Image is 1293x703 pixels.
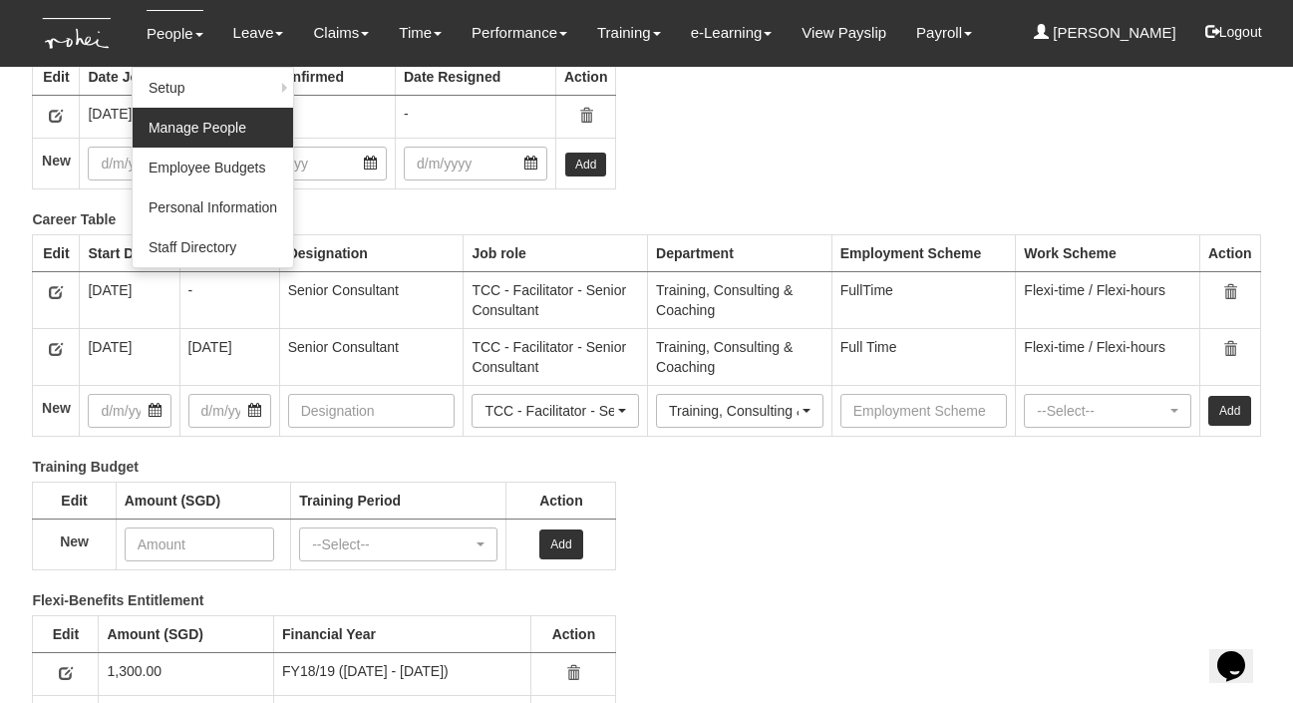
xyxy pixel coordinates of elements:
[233,10,284,56] a: Leave
[399,10,442,56] a: Time
[274,652,531,695] td: FY18/19 ([DATE] - [DATE])
[288,394,456,428] input: Designation
[1024,337,1191,357] div: Flexi-time / Flexi-hours
[32,209,116,229] label: Career Table
[32,590,203,610] label: Flexi-Benefits Entitlement
[669,401,799,421] div: Training, Consulting & Coaching
[133,68,293,108] a: Setup
[1208,396,1251,426] a: Add
[288,337,456,357] div: Senior Consultant
[133,187,293,227] a: Personal Information
[472,337,639,377] div: TCC - Facilitator - Senior Consultant
[656,337,823,377] div: Training, Consulting & Coaching
[840,337,1008,357] div: Full Time
[33,615,99,652] th: Edit
[42,398,71,418] label: New
[291,482,506,519] th: Training Period
[88,104,222,124] div: [DATE]
[656,394,823,428] button: Training, Consulting & Coaching
[279,234,464,271] th: Designation
[231,58,395,95] th: Date Confirmed
[648,234,832,271] th: Department
[656,280,823,320] div: Training, Consulting & Coaching
[404,147,547,180] input: d/m/yyyy
[274,615,531,652] th: Financial Year
[565,153,606,176] a: Add
[555,58,616,95] th: Action
[831,234,1016,271] th: Employment Scheme
[42,151,71,171] label: New
[485,401,614,421] div: TCC - Facilitator - Senior Consultant
[840,280,1008,300] div: FullTime
[1191,8,1276,56] button: Logout
[506,482,616,519] th: Action
[464,234,648,271] th: Job role
[802,10,886,56] a: View Payslip
[1024,280,1191,300] div: Flexi-time / Flexi-hours
[288,280,456,300] div: Senior Consultant
[531,615,616,652] th: Action
[33,482,116,519] th: Edit
[916,10,972,56] a: Payroll
[188,337,271,357] div: [DATE]
[597,10,661,56] a: Training
[88,394,170,428] input: d/m/yyyy
[1200,234,1261,271] th: Action
[80,234,179,271] th: Start Date
[1209,623,1273,683] iframe: chat widget
[32,457,139,477] label: Training Budget
[33,58,80,95] th: Edit
[395,58,555,95] th: Date Resigned
[472,280,639,320] div: TCC - Facilitator - Senior Consultant
[1037,401,1166,421] div: --Select--
[133,108,293,148] a: Manage People
[539,529,582,559] a: Add
[1034,10,1176,56] a: [PERSON_NAME]
[88,280,170,300] div: [DATE]
[188,394,271,428] input: d/m/yyyy
[147,10,203,57] a: People
[1016,234,1200,271] th: Work Scheme
[116,482,291,519] th: Amount (SGD)
[1024,394,1191,428] button: --Select--
[133,227,293,267] a: Staff Directory
[472,394,639,428] button: TCC - Facilitator - Senior Consultant
[125,527,274,561] input: Amount
[404,104,547,124] div: -
[691,10,773,56] a: e-Learning
[472,10,567,56] a: Performance
[188,280,271,300] div: -
[313,10,369,56] a: Claims
[99,615,274,652] th: Amount (SGD)
[99,652,274,695] td: 1,300.00
[299,527,497,561] button: --Select--
[60,531,89,551] label: New
[840,394,1008,428] input: Employment Scheme
[88,147,222,180] input: d/m/yyyy
[33,234,80,271] th: Edit
[312,534,473,554] div: --Select--
[240,104,387,124] div: [DATE]
[88,337,170,357] div: [DATE]
[240,147,387,180] input: d/m/yyyy
[80,58,231,95] th: Date Joined
[133,148,293,187] a: Employee Budgets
